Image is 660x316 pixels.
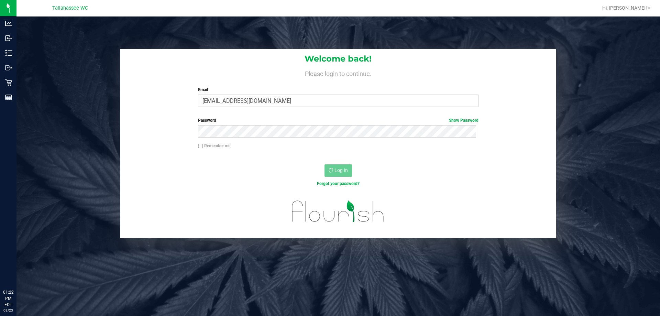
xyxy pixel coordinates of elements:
[5,50,12,56] inline-svg: Inventory
[5,64,12,71] inline-svg: Outbound
[602,5,647,11] span: Hi, [PERSON_NAME]!
[5,35,12,42] inline-svg: Inbound
[5,20,12,27] inline-svg: Analytics
[317,181,360,186] a: Forgot your password?
[120,54,556,63] h1: Welcome back!
[198,143,230,149] label: Remember me
[198,118,216,123] span: Password
[3,308,13,313] p: 09/23
[198,87,478,93] label: Email
[3,289,13,308] p: 01:22 PM EDT
[198,144,203,149] input: Remember me
[5,79,12,86] inline-svg: Retail
[324,164,352,177] button: Log In
[52,5,88,11] span: Tallahassee WC
[334,167,348,173] span: Log In
[449,118,478,123] a: Show Password
[284,194,393,229] img: flourish_logo.svg
[120,69,556,77] h4: Please login to continue.
[5,94,12,101] inline-svg: Reports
